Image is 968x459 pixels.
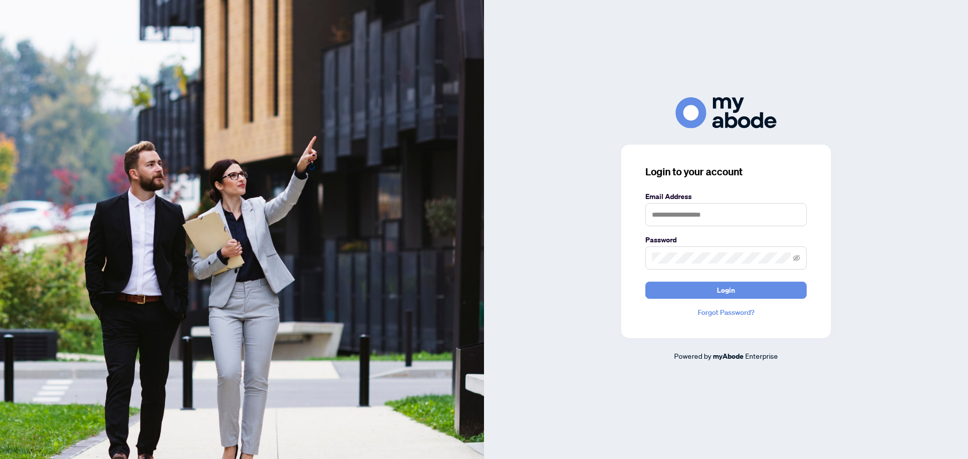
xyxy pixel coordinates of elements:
[713,351,744,362] a: myAbode
[645,191,807,202] label: Email Address
[717,282,735,298] span: Login
[645,234,807,245] label: Password
[645,165,807,179] h3: Login to your account
[645,307,807,318] a: Forgot Password?
[793,254,800,261] span: eye-invisible
[674,351,711,360] span: Powered by
[745,351,778,360] span: Enterprise
[676,97,776,128] img: ma-logo
[645,282,807,299] button: Login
